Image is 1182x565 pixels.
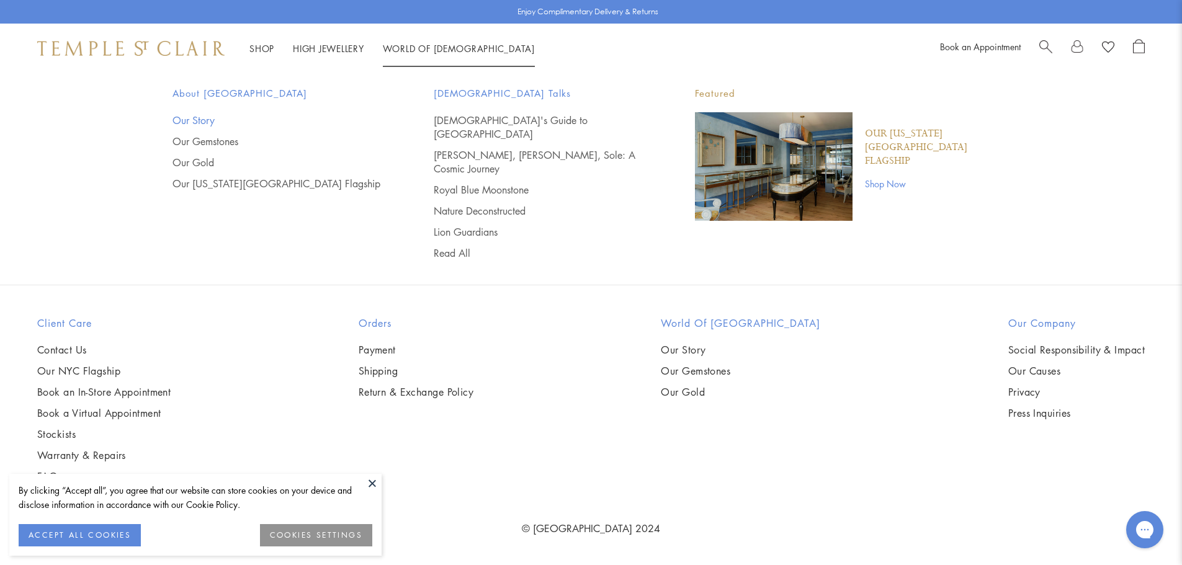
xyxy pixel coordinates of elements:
a: [PERSON_NAME], [PERSON_NAME], Sole: A Cosmic Journey [434,148,645,176]
p: Featured [695,86,1010,101]
a: World of [DEMOGRAPHIC_DATA]World of [DEMOGRAPHIC_DATA] [383,42,535,55]
h2: Our Company [1008,316,1145,331]
a: Book an Appointment [940,40,1021,53]
a: Return & Exchange Policy [359,385,474,399]
a: Contact Us [37,343,171,357]
a: Payment [359,343,474,357]
a: Our Gold [172,156,384,169]
p: Enjoy Complimentary Delivery & Returns [517,6,658,18]
h2: Client Care [37,316,171,331]
a: High JewelleryHigh Jewellery [293,42,364,55]
a: Open Shopping Bag [1133,39,1145,58]
span: [DEMOGRAPHIC_DATA] Talks [434,86,645,101]
a: Lion Guardians [434,225,645,239]
a: Read All [434,246,645,260]
nav: Main navigation [249,41,535,56]
a: Our Causes [1008,364,1145,378]
a: Stockists [37,427,171,441]
a: Warranty & Repairs [37,448,171,462]
a: Our Gold [661,385,820,399]
a: Search [1039,39,1052,58]
a: Nature Deconstructed [434,204,645,218]
a: © [GEOGRAPHIC_DATA] 2024 [522,522,660,535]
a: Our Gemstones [172,135,384,148]
a: Our Story [172,113,384,127]
h2: World of [GEOGRAPHIC_DATA] [661,316,820,331]
button: COOKIES SETTINGS [260,524,372,546]
a: View Wishlist [1102,39,1114,58]
a: Book a Virtual Appointment [37,406,171,420]
a: Shop Now [865,177,1010,190]
iframe: Gorgias live chat messenger [1120,507,1170,553]
a: Our NYC Flagship [37,364,171,378]
a: Press Inquiries [1008,406,1145,420]
a: Our [US_STATE][GEOGRAPHIC_DATA] Flagship [172,177,384,190]
img: Temple St. Clair [37,41,225,56]
a: Book an In-Store Appointment [37,385,171,399]
a: Social Responsibility & Impact [1008,343,1145,357]
a: FAQs [37,469,171,483]
div: By clicking “Accept all”, you agree that our website can store cookies on your device and disclos... [19,483,372,512]
a: [DEMOGRAPHIC_DATA]'s Guide to [GEOGRAPHIC_DATA] [434,113,645,141]
h2: Orders [359,316,474,331]
a: Royal Blue Moonstone [434,183,645,197]
a: Our [US_STATE][GEOGRAPHIC_DATA] Flagship [865,127,1010,168]
span: About [GEOGRAPHIC_DATA] [172,86,384,101]
a: Our Story [661,343,820,357]
a: Privacy [1008,385,1145,399]
a: Shipping [359,364,474,378]
a: Our Gemstones [661,364,820,378]
a: ShopShop [249,42,274,55]
button: ACCEPT ALL COOKIES [19,524,141,546]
